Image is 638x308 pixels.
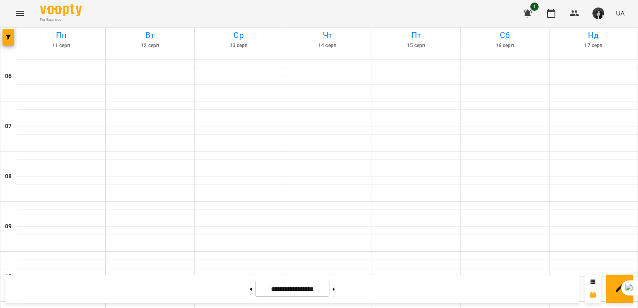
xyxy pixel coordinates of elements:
h6: 07 [5,122,12,131]
button: Menu [10,3,30,23]
h6: 06 [5,72,12,81]
h6: 12 серп [107,42,192,50]
h6: Вт [107,29,192,42]
span: For Business [40,17,82,23]
h6: Ср [196,29,281,42]
h6: Чт [284,29,370,42]
h6: 13 серп [196,42,281,50]
h6: 16 серп [462,42,547,50]
h6: Нд [551,29,636,42]
img: Voopty Logo [40,4,82,16]
h6: 09 [5,222,12,231]
h6: 14 серп [284,42,370,50]
h6: 15 серп [373,42,459,50]
span: 1 [530,3,539,11]
img: 44b315c2e714f1ab592a079ef2b679bb.jpg [592,8,604,19]
h6: 11 серп [18,42,104,50]
button: UA [613,5,628,21]
h6: Сб [462,29,547,42]
h6: Пн [18,29,104,42]
h6: 08 [5,172,12,181]
h6: Пт [373,29,459,42]
h6: 17 серп [551,42,636,50]
span: UA [616,9,625,18]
